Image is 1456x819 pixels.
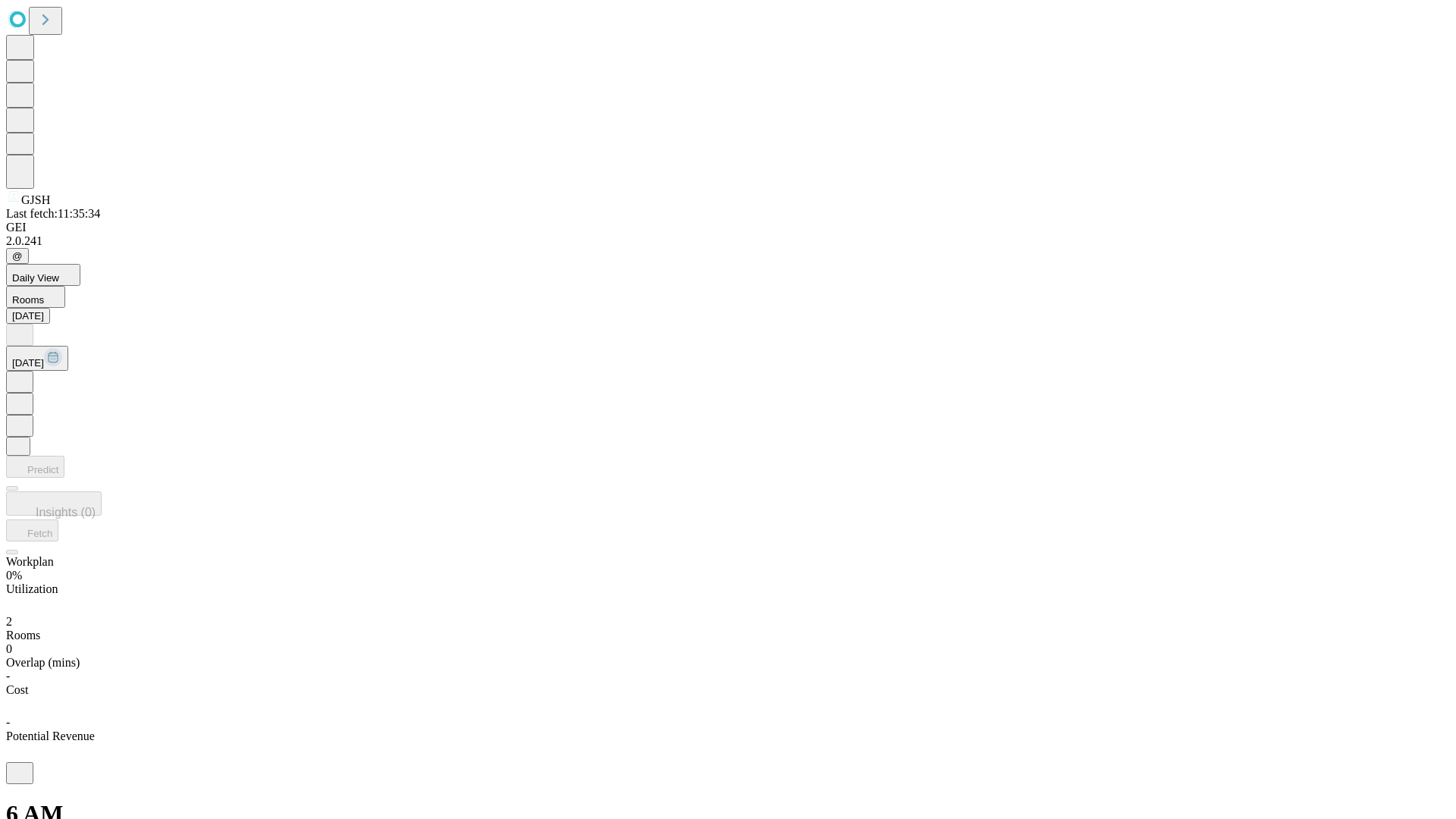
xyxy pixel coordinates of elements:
button: Rooms [6,286,65,308]
span: Last fetch: 11:35:34 [6,207,100,220]
button: [DATE] [6,346,68,371]
div: 2.0.241 [6,234,1450,248]
span: Rooms [6,629,40,642]
span: 2 [6,615,12,628]
span: GJSH [21,193,50,206]
span: Daily View [12,272,59,284]
div: GEI [6,221,1450,234]
span: [DATE] [12,357,44,369]
span: Insights (0) [36,506,96,519]
button: Predict [6,456,64,478]
span: Utilization [6,582,58,595]
span: - [6,716,10,729]
span: @ [12,250,23,262]
span: Cost [6,683,28,696]
span: Overlap (mins) [6,656,80,669]
button: Insights (0) [6,491,102,516]
span: Workplan [6,555,54,568]
span: 0 [6,642,12,655]
button: Daily View [6,264,80,286]
span: Rooms [12,294,44,306]
span: - [6,670,10,682]
button: @ [6,248,29,264]
button: Fetch [6,519,58,541]
button: [DATE] [6,308,50,324]
span: 0% [6,569,22,582]
span: Potential Revenue [6,730,95,742]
